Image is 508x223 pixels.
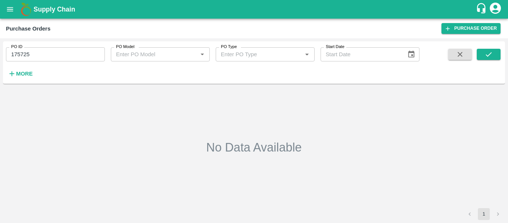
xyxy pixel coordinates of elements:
nav: pagination navigation [463,208,505,220]
h2: No Data Available [206,140,302,155]
strong: More [16,71,33,77]
div: Purchase Orders [6,24,51,34]
img: logo [19,2,33,17]
button: More [6,67,35,80]
label: Start Date [326,44,344,50]
label: PO Model [116,44,135,50]
button: open drawer [1,1,19,18]
button: page 1 [478,208,490,220]
button: Open [197,50,207,59]
button: Choose date [404,47,418,61]
input: Enter PO Type [218,50,290,59]
a: Supply Chain [33,4,476,15]
input: Enter PO Model [113,50,186,59]
a: Purchase Order [441,23,501,34]
div: account of current user [489,1,502,17]
label: PO Type [221,44,237,50]
b: Supply Chain [33,6,75,13]
label: PO ID [11,44,22,50]
div: customer-support [476,3,489,16]
button: Open [302,50,312,59]
input: Enter PO ID [6,47,105,61]
input: Start Date [321,47,402,61]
